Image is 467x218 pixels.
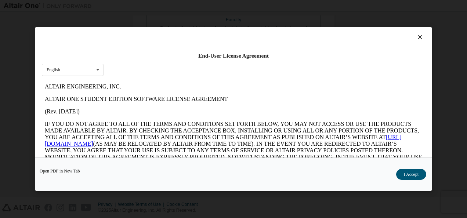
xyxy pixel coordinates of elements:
[47,68,60,72] div: English
[3,28,380,34] p: (Rev. [DATE])
[396,169,426,180] button: I Accept
[3,3,380,10] p: ALTAIR ENGINEERING, INC.
[40,169,80,173] a: Open PDF in New Tab
[3,54,360,66] a: [URL][DOMAIN_NAME]
[3,15,380,22] p: ALTAIR ONE STUDENT EDITION SOFTWARE LICENSE AGREEMENT
[3,40,380,93] p: IF YOU DO NOT AGREE TO ALL OF THE TERMS AND CONDITIONS SET FORTH BELOW, YOU MAY NOT ACCESS OR USE...
[42,52,425,59] div: End-User License Agreement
